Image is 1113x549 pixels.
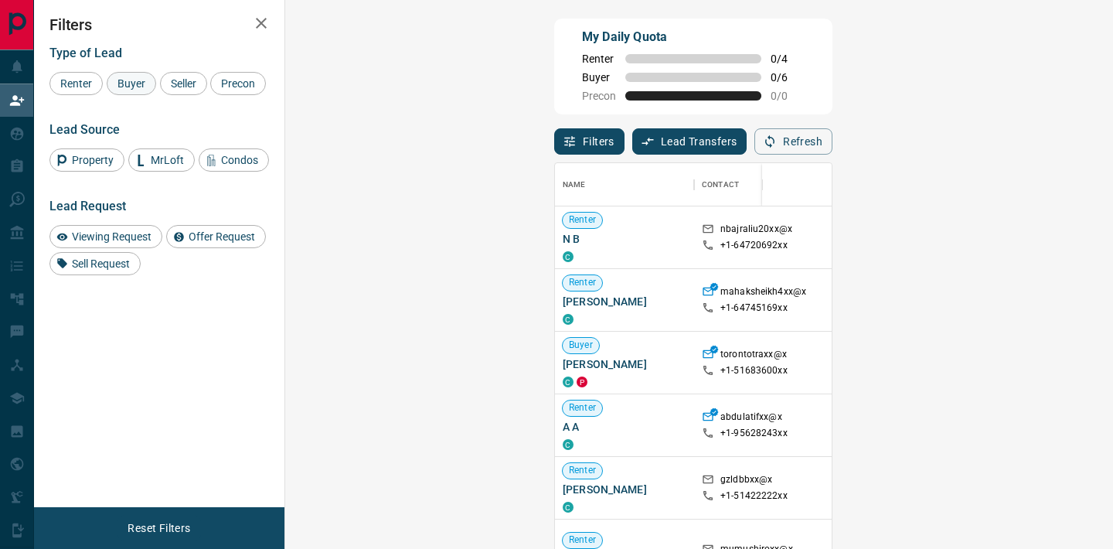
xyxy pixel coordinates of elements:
[49,46,122,60] span: Type of Lead
[754,128,832,155] button: Refresh
[702,163,739,206] div: Contact
[563,294,686,309] span: [PERSON_NAME]
[720,427,788,440] p: +1- 95628243xx
[160,72,207,95] div: Seller
[49,252,141,275] div: Sell Request
[199,148,269,172] div: Condos
[49,199,126,213] span: Lead Request
[577,377,587,387] div: property.ca
[66,257,135,270] span: Sell Request
[720,223,792,239] p: nbajraliu20xx@x
[216,77,260,90] span: Precon
[554,128,625,155] button: Filters
[563,439,574,450] div: condos.ca
[555,163,694,206] div: Name
[49,148,124,172] div: Property
[563,377,574,387] div: condos.ca
[582,53,616,65] span: Renter
[563,314,574,325] div: condos.ca
[563,163,586,206] div: Name
[563,231,686,247] span: N B
[720,302,788,315] p: +1- 64745169xx
[66,230,157,243] span: Viewing Request
[210,72,266,95] div: Precon
[563,339,599,352] span: Buyer
[771,90,805,102] span: 0 / 0
[563,276,602,289] span: Renter
[145,154,189,166] span: MrLoft
[183,230,260,243] span: Offer Request
[582,71,616,84] span: Buyer
[563,464,602,477] span: Renter
[107,72,156,95] div: Buyer
[771,53,805,65] span: 0 / 4
[49,225,162,248] div: Viewing Request
[128,148,195,172] div: MrLoft
[112,77,151,90] span: Buyer
[563,482,686,497] span: [PERSON_NAME]
[66,154,119,166] span: Property
[632,128,747,155] button: Lead Transfers
[563,251,574,262] div: condos.ca
[49,122,120,137] span: Lead Source
[216,154,264,166] span: Condos
[563,502,574,513] div: condos.ca
[563,213,602,227] span: Renter
[166,225,266,248] div: Offer Request
[720,364,788,377] p: +1- 51683600xx
[55,77,97,90] span: Renter
[771,71,805,84] span: 0 / 6
[720,489,788,503] p: +1- 51422222xx
[49,72,103,95] div: Renter
[563,534,602,547] span: Renter
[165,77,202,90] span: Seller
[563,419,686,435] span: A A
[694,163,818,206] div: Contact
[563,356,686,372] span: [PERSON_NAME]
[563,401,602,414] span: Renter
[117,515,200,541] button: Reset Filters
[720,473,772,489] p: gzldbbxx@x
[582,90,616,102] span: Precon
[720,285,806,302] p: mahaksheikh4xx@x
[49,15,269,34] h2: Filters
[582,28,805,46] p: My Daily Quota
[720,239,788,252] p: +1- 64720692xx
[720,411,782,427] p: abdulatifxx@x
[720,348,787,364] p: torontotraxx@x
